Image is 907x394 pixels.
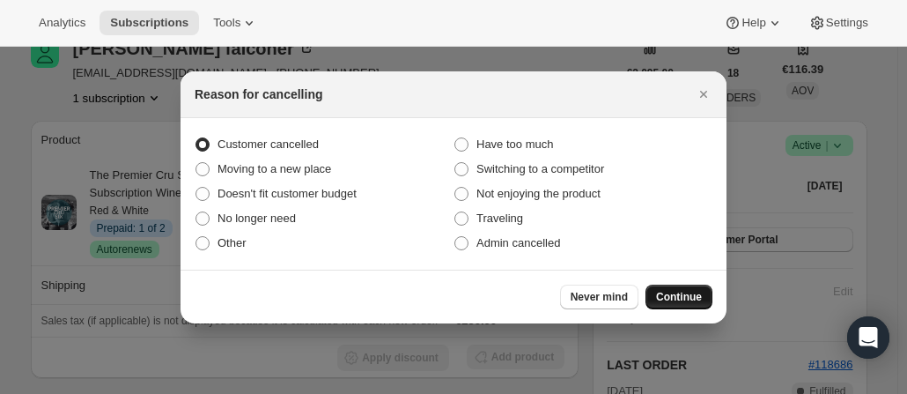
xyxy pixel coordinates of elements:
div: Open Intercom Messenger [847,316,889,359]
span: Analytics [39,16,85,30]
h2: Reason for cancelling [195,85,322,103]
span: Doesn't fit customer budget [218,187,357,200]
span: Help [741,16,765,30]
button: Continue [645,285,712,309]
button: Settings [798,11,879,35]
span: Other [218,236,247,249]
button: Never mind [560,285,638,309]
span: Never mind [571,290,628,304]
span: Customer cancelled [218,138,319,151]
span: Have too much [476,138,553,151]
button: Close [691,82,716,107]
span: Moving to a new place [218,162,331,175]
button: Help [713,11,793,35]
span: Admin cancelled [476,236,560,249]
span: Settings [826,16,868,30]
span: Subscriptions [110,16,188,30]
button: Analytics [28,11,96,35]
span: Switching to a competitor [476,162,604,175]
span: No longer need [218,212,296,225]
span: Continue [656,290,702,304]
button: Tools [203,11,269,35]
span: Not enjoying the product [476,187,601,200]
button: Subscriptions [100,11,199,35]
span: Tools [213,16,240,30]
span: Traveling [476,212,523,225]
